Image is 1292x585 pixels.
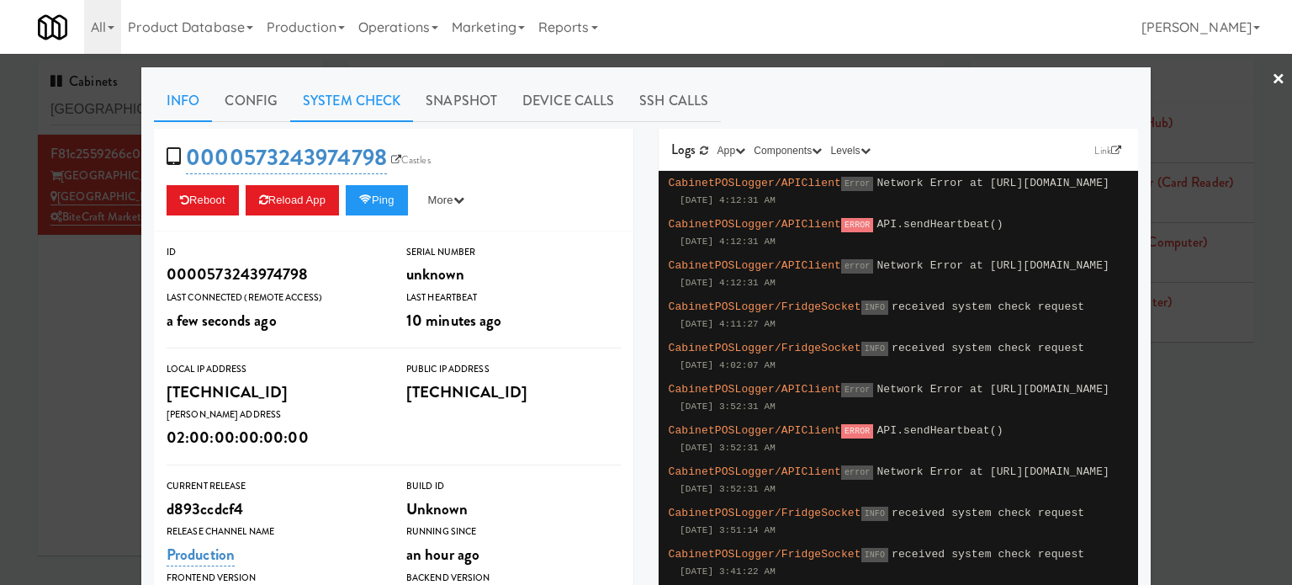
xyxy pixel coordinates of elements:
div: 0000573243974798 [167,260,381,289]
div: d893ccdcf4 [167,495,381,524]
span: Error [841,177,874,191]
div: Unknown [406,495,621,524]
span: [DATE] 3:41:22 AM [680,566,776,577]
span: Logs [671,140,696,159]
div: Release Channel Name [167,524,381,540]
div: [TECHNICAL_ID] [406,378,621,407]
span: [DATE] 4:12:31 AM [680,237,776,247]
a: Config [212,80,290,122]
a: System Check [290,80,413,122]
span: a few seconds ago [167,309,277,332]
span: ERROR [841,218,874,232]
span: CabinetPOSLogger/APIClient [669,465,841,478]
div: Current Release [167,478,381,495]
span: CabinetPOSLogger/APIClient [669,424,841,437]
span: received system check request [892,507,1084,519]
div: Last Heartbeat [406,290,621,306]
span: [DATE] 3:51:14 AM [680,525,776,535]
div: Last Connected (Remote Access) [167,290,381,306]
button: More [415,185,478,215]
span: received system check request [892,548,1084,561]
span: INFO [861,342,888,356]
a: Castles [387,152,435,168]
div: ID [167,244,381,261]
button: Reboot [167,185,239,215]
span: INFO [861,507,888,521]
span: [DATE] 3:52:31 AM [680,402,776,412]
span: CabinetPOSLogger/FridgeSocket [669,507,861,519]
div: Local IP Address [167,361,381,378]
div: unknown [406,260,621,289]
span: API.sendHeartbeat() [876,424,1003,437]
span: CabinetPOSLogger/APIClient [669,383,841,396]
span: Error [841,383,874,397]
a: Production [167,543,235,566]
span: received system check request [892,342,1084,354]
span: INFO [861,300,888,315]
span: an hour ago [406,543,479,566]
span: [DATE] 4:12:31 AM [680,278,776,288]
button: App [713,142,750,159]
a: SSH Calls [627,80,721,122]
span: Network Error at [URL][DOMAIN_NAME] [876,177,1109,189]
span: CabinetPOSLogger/APIClient [669,177,841,189]
span: CabinetPOSLogger/APIClient [669,259,841,272]
a: Snapshot [413,80,510,122]
span: API.sendHeartbeat() [876,218,1003,231]
div: Running Since [406,524,621,540]
button: Components [749,142,826,159]
div: Serial Number [406,244,621,261]
span: Network Error at [URL][DOMAIN_NAME] [876,259,1109,272]
span: CabinetPOSLogger/APIClient [669,218,841,231]
button: Levels [826,142,874,159]
span: received system check request [892,300,1084,313]
a: 0000573243974798 [186,141,387,174]
img: Micromart [38,13,67,42]
div: Public IP Address [406,361,621,378]
span: [DATE] 3:52:31 AM [680,484,776,494]
a: Link [1090,142,1125,159]
span: 10 minutes ago [406,309,501,332]
span: error [841,465,874,480]
a: Info [154,80,212,122]
div: 02:00:00:00:00:00 [167,423,381,452]
div: [TECHNICAL_ID] [167,378,381,407]
span: CabinetPOSLogger/FridgeSocket [669,548,861,561]
span: Network Error at [URL][DOMAIN_NAME] [876,465,1109,478]
span: [DATE] 4:12:31 AM [680,195,776,205]
a: × [1272,54,1285,106]
span: [DATE] 4:11:27 AM [680,319,776,329]
a: Device Calls [510,80,627,122]
button: Ping [346,185,408,215]
div: [PERSON_NAME] Address [167,407,381,423]
button: Reload App [246,185,339,215]
span: CabinetPOSLogger/FridgeSocket [669,300,861,313]
span: ERROR [841,424,874,439]
div: Build Id [406,478,621,495]
span: [DATE] 4:02:07 AM [680,360,776,370]
span: [DATE] 3:52:31 AM [680,443,776,453]
span: INFO [861,548,888,562]
span: CabinetPOSLogger/FridgeSocket [669,342,861,354]
span: error [841,259,874,274]
span: Network Error at [URL][DOMAIN_NAME] [876,383,1109,396]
